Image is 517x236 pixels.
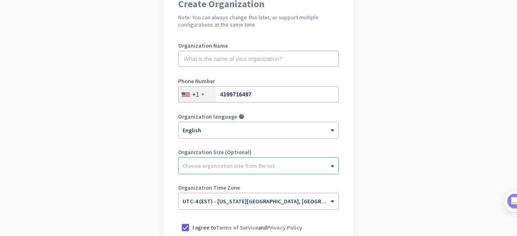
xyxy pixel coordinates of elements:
label: Organization Name [178,43,339,48]
a: Privacy Policy [267,224,302,231]
h2: Note: You can always change this later, or support multiple configurations at the same time [178,14,339,28]
label: Organization Time Zone [178,185,339,190]
input: 201-555-0123 [178,86,339,102]
a: Terms of Service [216,224,258,231]
label: Organization language [178,114,237,119]
label: Phone Number [178,78,339,84]
div: +1 [192,90,199,98]
input: What is the name of your organization? [178,51,339,67]
p: I agree to and [193,223,302,232]
label: Organization Size (Optional) [178,149,339,155]
i: help [239,114,244,119]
